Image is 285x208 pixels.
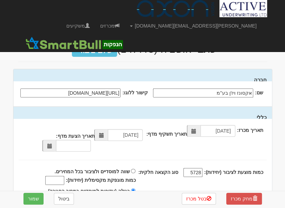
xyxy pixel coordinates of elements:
[131,188,135,193] input: רגילה (עדיפות למוסדיים במחיר הסגירה)
[257,114,267,121] label: כללי
[56,133,94,139] label: תאריך הצעת מדף:
[95,17,125,34] a: מכרזים
[146,131,187,137] label: תאריך תשקיף מדף:
[55,169,130,174] span: שווה למוסדיים ולציבור בכל המחירים.
[45,176,64,185] input: שווה למוסדיים ולציבור בכל המחירים. כמות מונפקת מקסימלית (יחידות):
[204,169,263,176] label: כמות מוצעת לציבור (יחידות):
[61,17,95,34] a: משקיעים
[23,193,44,205] button: שמור
[54,193,74,205] a: ביטול
[23,36,125,50] img: SmartBull Logo
[125,17,262,34] a: [PERSON_NAME][EMAIL_ADDRESS][DOMAIN_NAME]
[48,188,130,194] span: רגילה (עדיפות למוסדיים במחיר הסגירה)
[237,127,263,134] label: תאריך מכרז:
[226,193,262,205] a: מחק מכרז
[255,89,263,96] label: שם:
[131,169,135,173] input: שווה למוסדיים ולציבור בכל המחירים. כמות מונפקת מקסימלית (יחידות):
[122,89,148,96] label: קישור ללוגו:
[66,177,136,184] label: כמות מונפקת מקסימלית (יחידות):
[254,76,267,83] label: חברה
[182,193,216,205] a: בטל מכרז
[138,169,178,176] label: סוג הקצאה חלקית:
